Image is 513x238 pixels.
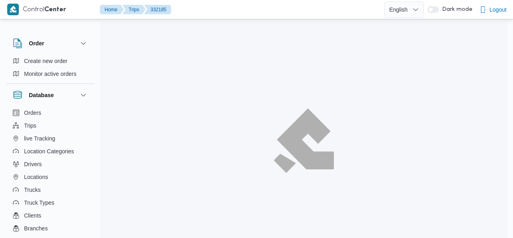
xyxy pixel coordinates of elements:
[10,67,91,80] button: Monitor active orders
[24,198,54,207] span: Truck Types
[10,145,91,158] button: Location Categories
[24,134,55,143] span: live Tracking
[44,7,66,13] b: Center
[29,90,54,100] h3: Database
[7,4,19,15] img: X8yXhbKr1z7QwAAAABJRU5ErkJggg==
[24,185,40,195] span: Trucks
[10,55,91,67] button: Create new order
[10,222,91,235] button: Branches
[489,5,507,14] span: Logout
[10,209,91,222] button: Clients
[24,56,67,66] span: Create new order
[24,121,36,130] span: Trips
[122,5,145,14] button: Trips
[10,183,91,196] button: Trucks
[100,5,124,14] button: Home
[439,6,473,13] span: Dark mode
[10,196,91,209] button: Truck Types
[24,108,41,118] span: Orders
[24,69,77,79] span: Monitor active orders
[10,106,91,119] button: Orders
[10,171,91,183] button: Locations
[24,224,48,233] span: Branches
[29,39,44,48] h3: Order
[477,2,510,18] button: Logout
[10,132,91,145] button: live Tracking
[278,113,329,168] img: ILLA Logo
[10,119,91,132] button: Trips
[6,55,95,83] div: Order
[13,90,88,100] button: Database
[24,211,41,220] span: Clients
[10,158,91,171] button: Drivers
[24,159,42,169] span: Drivers
[24,146,74,156] span: Location Categories
[144,5,171,14] button: 332185
[24,172,48,182] span: Locations
[13,39,88,48] button: Order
